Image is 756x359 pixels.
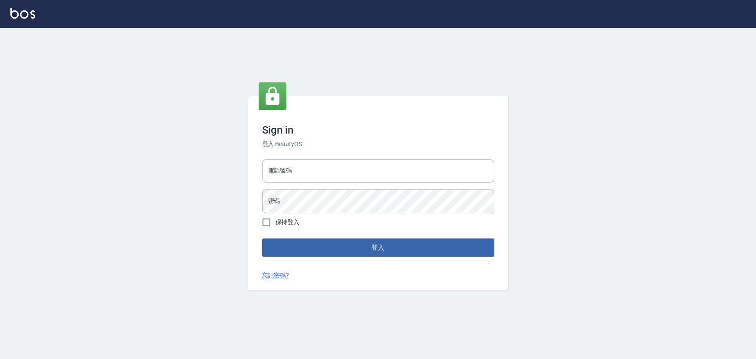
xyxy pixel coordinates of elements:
a: 忘記密碼? [262,271,289,280]
span: 保持登入 [276,218,300,227]
button: 登入 [262,238,494,257]
img: Logo [10,8,35,19]
h3: Sign in [262,124,494,136]
h6: 登入 BeautyOS [262,140,494,149]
